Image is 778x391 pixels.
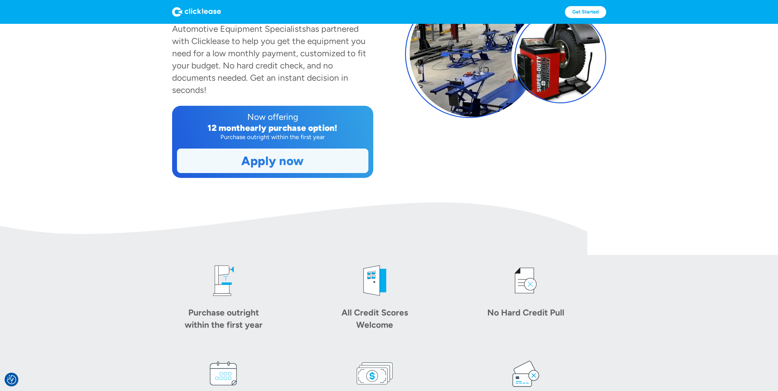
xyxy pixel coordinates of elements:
[565,6,606,18] a: Get Started
[181,306,266,331] div: Purchase outright within the first year
[172,24,306,34] div: Automotive Equipment Specialists
[507,262,544,299] img: credit icon
[483,306,569,319] div: No Hard Credit Pull
[205,262,242,299] img: drill press icon
[172,7,221,17] img: Logo
[332,306,418,331] div: All Credit Scores Welcome
[7,375,16,384] button: Consent Preferences
[245,123,337,133] div: early purchase option!
[177,111,368,123] div: Now offering
[356,262,393,299] img: welcome icon
[7,375,16,384] img: Revisit consent button
[208,123,245,133] div: 12 month
[177,133,368,141] div: Purchase outright within the first year
[177,149,368,173] a: Apply now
